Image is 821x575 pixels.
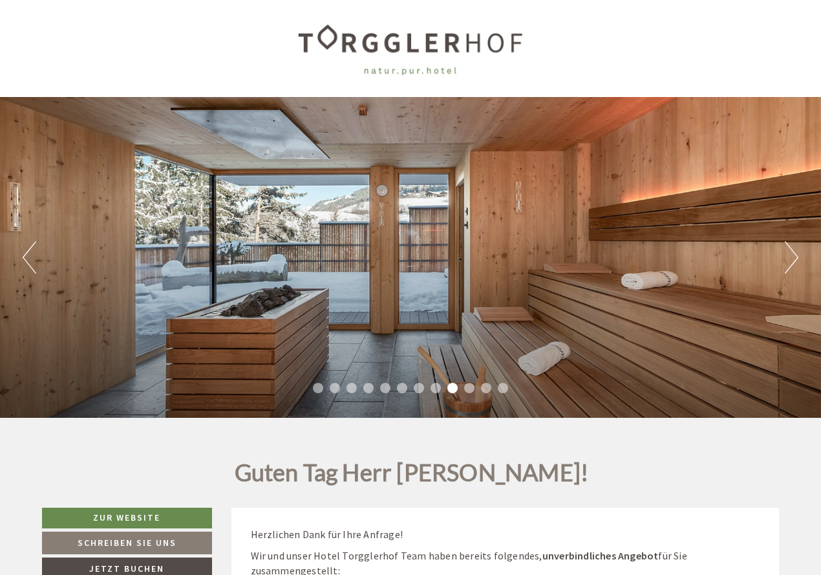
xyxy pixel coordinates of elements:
[42,508,212,528] a: Zur Website
[251,527,760,542] p: Herzlichen Dank für Ihre Anfrage!
[235,460,589,492] h1: Guten Tag Herr [PERSON_NAME]!
[23,241,36,274] button: Previous
[42,532,212,554] a: Schreiben Sie uns
[542,549,659,562] strong: unverbindliches Angebot
[785,241,798,274] button: Next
